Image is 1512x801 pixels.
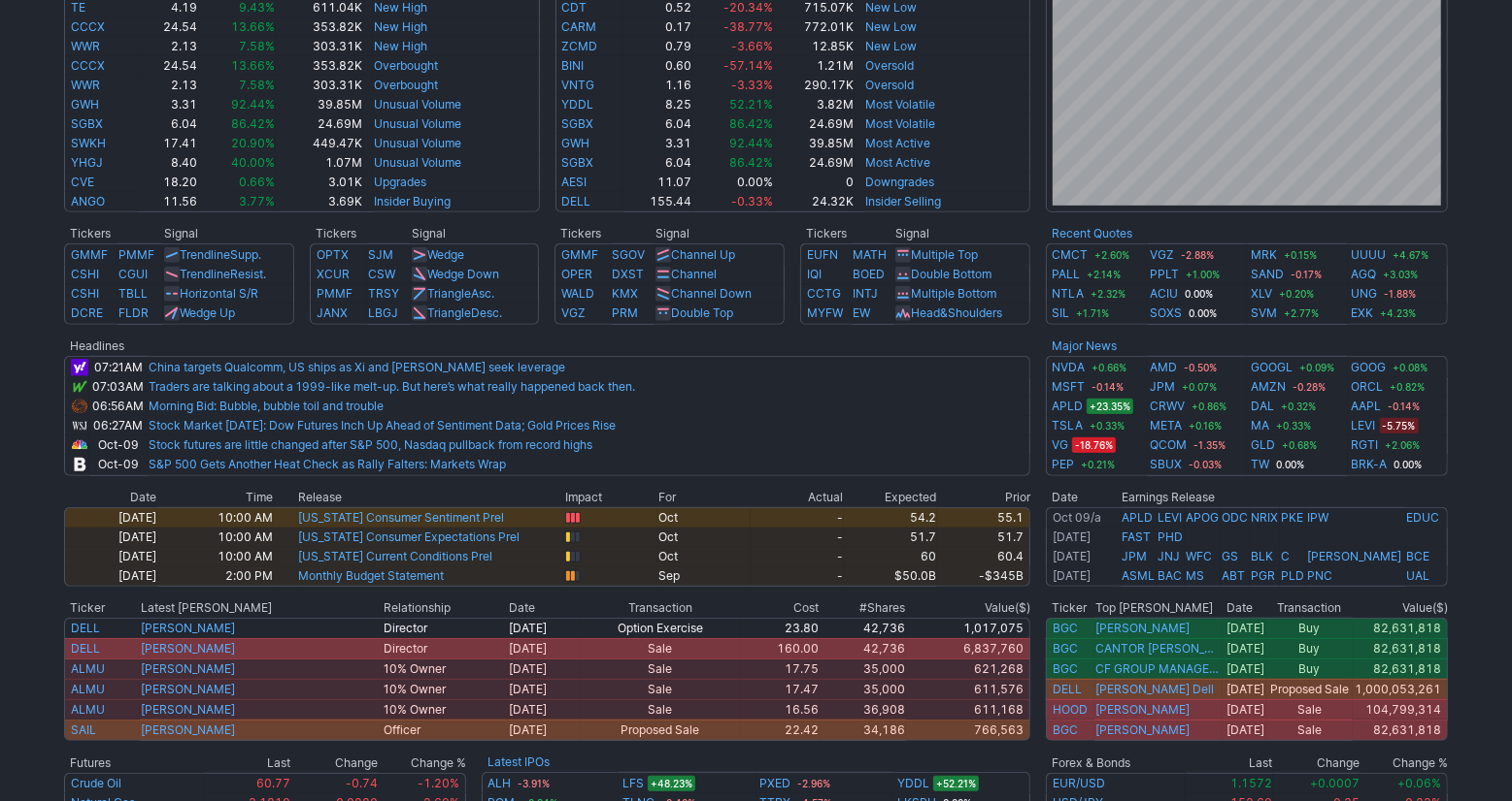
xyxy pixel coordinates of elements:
a: Double Top [671,305,733,320]
a: EDUC [1407,510,1440,525]
span: 13.66% [231,19,275,34]
a: APLD [1122,510,1153,525]
span: 13.66% [231,58,275,73]
a: BOED [853,267,885,281]
a: Multiple Bottom [911,286,996,301]
a: RGTI [1352,435,1379,455]
a: [PERSON_NAME] [141,682,235,696]
span: 52.21% [729,97,773,112]
a: SWKH [71,136,106,150]
a: ORCL [1352,377,1384,397]
a: APOG [1186,510,1219,525]
td: 2.13 [137,76,198,95]
a: FLDR [118,305,149,320]
a: Unusual Volume [374,97,461,112]
span: 0.00% [1187,305,1221,321]
span: +2.77% [1281,305,1322,321]
a: PHD [1158,529,1183,544]
a: ACIU [1151,284,1179,304]
a: [PERSON_NAME] [141,722,235,737]
a: TrendlineSupp. [180,247,261,262]
span: -3.33% [731,78,773,92]
b: Latest IPOs [487,754,550,769]
a: ALMU [71,702,105,717]
td: 1.16 [623,76,692,95]
td: 8.25 [623,95,692,114]
td: 24.32K [774,192,855,212]
a: PLD [1281,568,1304,583]
a: MRK [1251,245,1277,265]
a: TrendlineResist. [180,267,266,281]
a: Unusual Volume [374,116,461,131]
a: ODC [1222,510,1248,525]
a: China targets Qualcomm, US ships as Xi and [PERSON_NAME] seek leverage [149,360,565,374]
td: 24.69M [774,114,855,134]
a: GOOGL [1251,358,1293,377]
td: 772.01K [774,17,855,37]
a: [PERSON_NAME] [1095,722,1190,738]
a: BRK-A [1352,455,1388,474]
span: 0.00% [1183,286,1217,302]
a: Crude Oil [71,776,121,790]
a: AESI [562,175,588,189]
a: Wedge [427,247,464,262]
td: 24.69M [276,114,363,134]
a: SGBX [562,116,594,131]
td: 0.00% [692,173,773,192]
td: 2.13 [137,37,198,56]
a: EW [853,305,870,320]
a: BGC [1053,661,1078,676]
a: CCCX [71,19,105,34]
td: 0.60 [623,56,692,76]
td: 3.31 [623,134,692,153]
span: -3.66% [731,39,773,53]
a: CCCX [71,58,105,73]
a: IPW [1307,510,1328,525]
a: DELL [71,641,100,656]
span: 86.42% [729,116,773,131]
a: WALD [561,286,594,301]
a: TriangleDesc. [427,305,502,320]
span: 92.44% [729,136,773,150]
a: Downgrades [865,175,934,189]
a: PNC [1307,568,1332,583]
a: GS [1222,549,1238,563]
a: WFC [1186,549,1212,563]
a: Channel Up [671,247,735,262]
a: CSHI [71,267,99,281]
span: -0.33% [731,194,773,208]
a: TBLL [118,286,148,301]
b: Major News [1052,338,1117,353]
a: IQI [807,267,822,281]
a: JPM [1122,549,1147,563]
a: VNTG [562,78,595,92]
a: GOOG [1352,358,1387,377]
span: -0.17% [1288,267,1325,282]
a: PEP [1052,455,1074,474]
a: XCUR [317,267,350,281]
a: NTLA [1052,284,1084,304]
span: +4.23% [1378,305,1420,321]
a: Unusual Volume [374,136,461,150]
a: CVE [71,175,94,189]
td: 6.04 [623,153,692,173]
span: -2.88% [1179,247,1218,263]
td: 303.31K [276,76,363,95]
a: Unusual Volume [374,155,461,170]
a: XLV [1251,284,1272,304]
a: Overbought [374,78,438,92]
th: Signal [163,224,294,243]
a: TRSY [368,286,399,301]
a: SGOV [612,247,645,262]
span: 7.58% [239,78,275,92]
th: Tickers [554,224,655,243]
a: MS [1186,568,1204,583]
a: S&P 500 Gets Another Heat Check as Rally Falters: Markets Wrap [149,457,506,471]
a: ALMU [71,661,105,676]
a: FAST [1122,529,1151,544]
a: Multiple Top [911,247,978,262]
a: Most Active [865,155,930,170]
a: New Low [865,19,917,34]
a: BINI [562,58,585,73]
a: LBGJ [368,305,398,320]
